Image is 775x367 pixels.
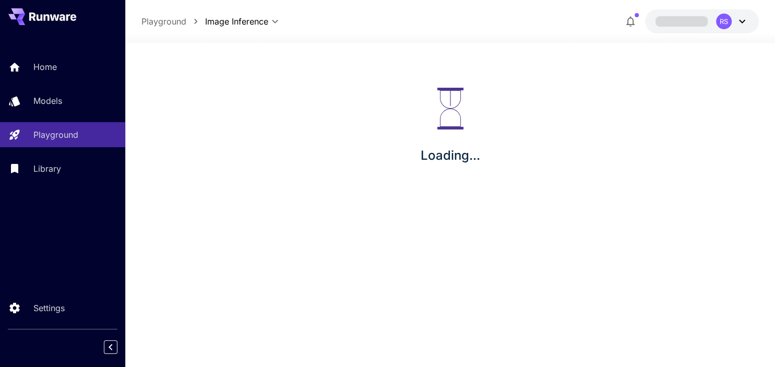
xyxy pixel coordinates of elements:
p: Loading... [421,146,480,165]
p: Models [33,94,62,107]
p: Library [33,162,61,175]
nav: breadcrumb [141,15,205,28]
button: Collapse sidebar [104,340,117,354]
div: RS [716,14,732,29]
p: Home [33,61,57,73]
p: Settings [33,302,65,314]
a: Playground [141,15,186,28]
div: Collapse sidebar [112,338,125,357]
span: Image Inference [205,15,268,28]
p: Playground [33,128,78,141]
button: RS [645,9,759,33]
